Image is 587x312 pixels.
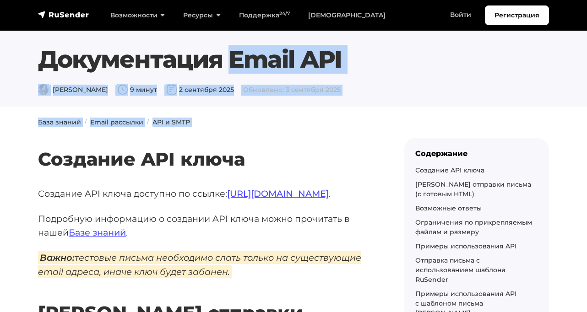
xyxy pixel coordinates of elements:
h2: Создание API ключа [38,121,375,170]
div: Содержание [415,149,538,158]
a: База знаний [38,118,81,126]
a: Отправка письма с использованием шаблона RuSender [415,256,505,284]
a: Ресурсы [174,6,229,25]
a: Создание API ключа [415,166,484,174]
p: Подробную информацию о создании API ключа можно прочитать в нашей . [38,212,375,240]
a: Базе знаний [69,227,126,238]
img: Время чтения [117,84,128,95]
a: Войти [441,5,480,24]
a: Возможности [101,6,174,25]
span: Обновлено: 3 сентября 2025 [243,86,341,94]
a: [URL][DOMAIN_NAME] [227,188,329,199]
h1: Документация Email API [38,45,549,74]
em: тестовые письма необходимо слать только на существующие email адреса, иначе ключ будет забанен. [38,251,361,278]
nav: breadcrumb [33,118,554,127]
sup: 24/7 [279,11,290,16]
a: Регистрация [485,5,549,25]
a: Поддержка24/7 [230,6,299,25]
span: 2 сентября 2025 [166,86,234,94]
a: Email рассылки [90,118,143,126]
strong: Важно: [40,252,75,263]
a: [DEMOGRAPHIC_DATA] [299,6,395,25]
a: Примеры использования API [415,242,516,250]
a: Возможные ответы [415,204,482,212]
img: Дата публикации [166,84,177,95]
p: Создание API ключа доступно по ссылке: . [38,187,375,201]
span: 9 минут [117,86,157,94]
a: Ограничения по прикрепляемым файлам и размеру [415,218,532,236]
span: [PERSON_NAME] [38,86,108,94]
a: [PERSON_NAME] отправки письма (с готовым HTML) [415,180,531,198]
a: API и SMTP [152,118,190,126]
img: RuSender [38,10,89,19]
